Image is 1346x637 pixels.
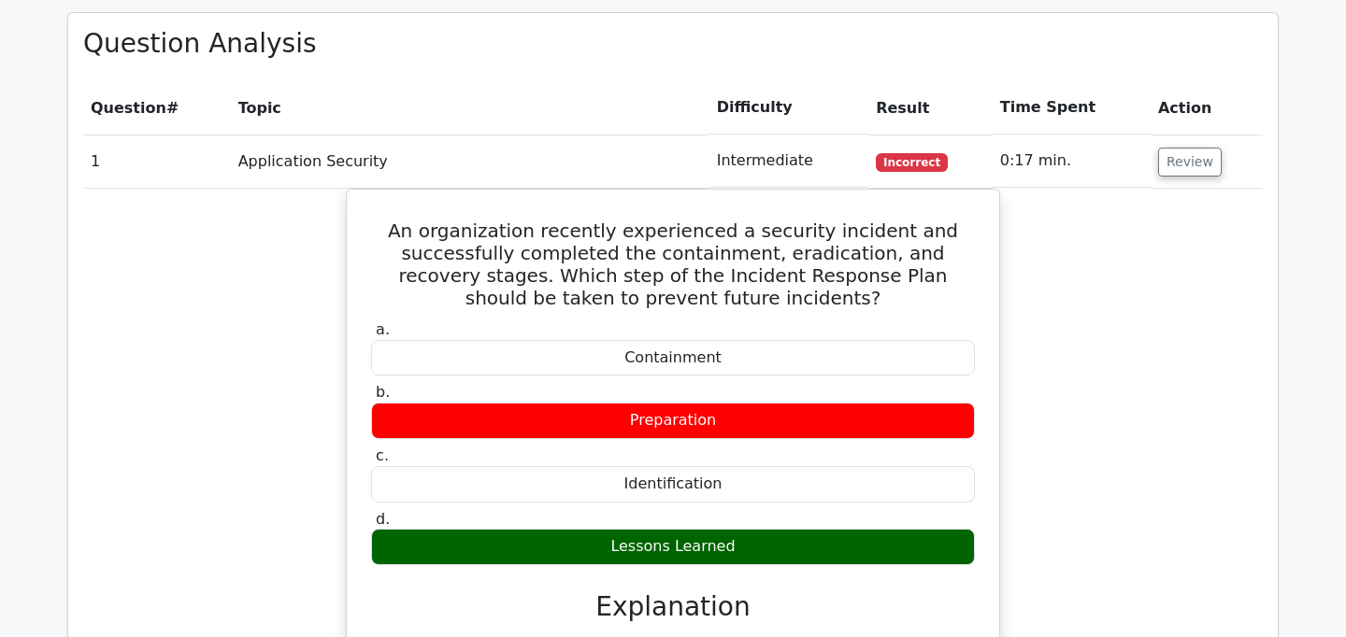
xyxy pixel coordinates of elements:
[376,383,390,401] span: b.
[376,320,390,338] span: a.
[993,134,1151,188] td: 0:17 min.
[709,81,868,134] th: Difficulty
[231,134,709,188] td: Application Security
[371,403,975,439] div: Preparation
[369,219,977,309] h5: An organization recently experienced a security incident and successfully completed the containme...
[1158,148,1222,177] button: Review
[876,153,948,172] span: Incorrect
[1151,81,1263,134] th: Action
[382,591,964,623] h3: Explanation
[231,81,709,134] th: Topic
[371,340,975,376] div: Containment
[91,99,166,117] span: Question
[376,510,390,528] span: d.
[376,446,389,464] span: c.
[83,81,231,134] th: #
[993,81,1151,134] th: Time Spent
[709,134,868,188] td: Intermediate
[868,81,993,134] th: Result
[83,28,1263,60] h3: Question Analysis
[371,466,975,503] div: Identification
[371,529,975,565] div: Lessons Learned
[83,134,231,188] td: 1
